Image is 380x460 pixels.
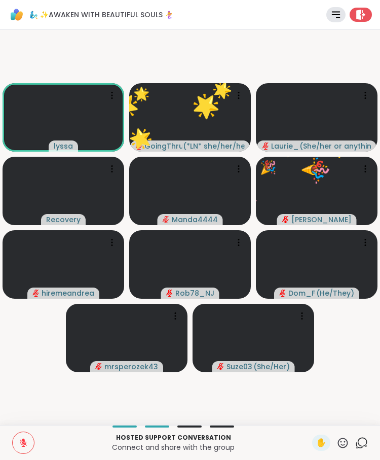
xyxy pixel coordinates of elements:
[42,288,94,298] span: hiremeandrea
[144,141,182,151] span: GoingThruIt
[217,363,224,370] span: audio-muted
[289,142,344,196] button: 🎉
[253,362,290,372] span: ( She/Her )
[163,216,170,223] span: audio-muted
[32,290,40,297] span: audio-muted
[316,288,354,298] span: ( He/They )
[175,288,214,298] span: Rob78_NJ
[282,216,289,223] span: audio-muted
[41,442,306,452] p: Connect and share with the group
[29,10,173,20] span: 🧞‍♂️ ✨AWAKEN WITH BEAUTIFUL SOULS 🧜‍♀️
[260,158,276,178] div: 🎉
[54,141,73,151] span: lyssa
[41,433,306,442] p: Hosted support conversation
[95,363,102,370] span: audio-muted
[183,141,245,151] span: ( *LN* she/her/hers )
[175,75,237,136] button: 🌟
[271,141,298,151] span: Laurie_Ru
[109,57,140,89] button: 🌟
[288,288,315,298] span: Dom_F
[279,290,286,297] span: audio-muted
[172,215,218,225] span: Manda4444
[118,115,164,162] button: 🌟
[262,143,269,150] span: audio-muted
[291,215,352,225] span: [PERSON_NAME]
[226,362,252,372] span: Suze03
[316,437,326,449] span: ✋
[133,84,149,104] div: 🌟
[104,362,158,372] span: mrsperozek43
[8,6,25,23] img: ShareWell Logomark
[46,215,81,225] span: Recovery
[299,141,371,151] span: ( She/her or anything else )
[166,290,173,297] span: audio-muted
